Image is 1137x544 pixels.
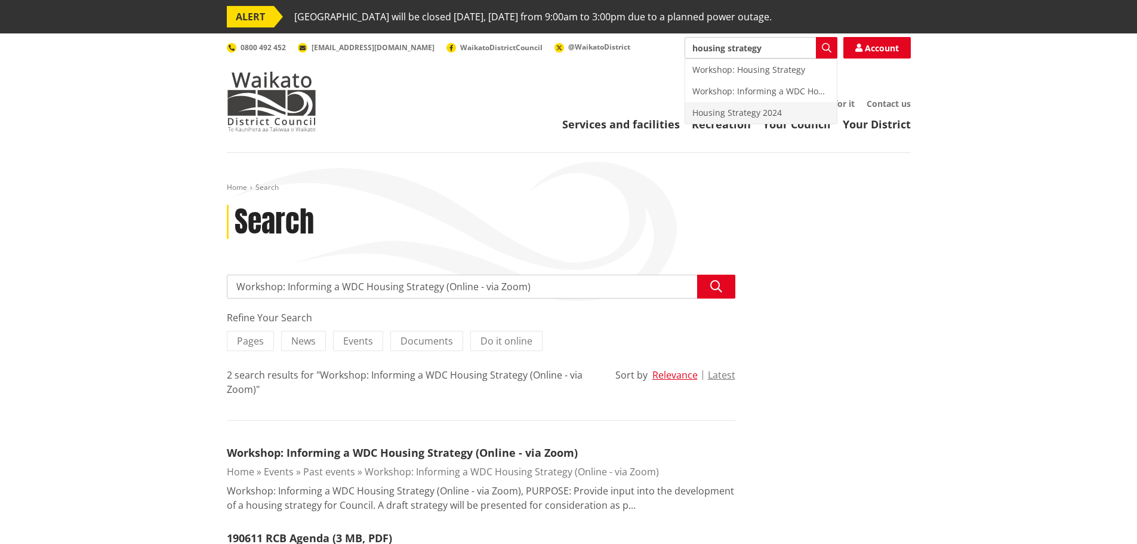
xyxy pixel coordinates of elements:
a: Recreation [692,117,751,131]
a: Account [843,37,911,59]
a: WaikatoDistrictCouncil [446,42,543,53]
span: ALERT [227,6,274,27]
div: 2 search results for "Workshop: Informing a WDC Housing Strategy (Online - via Zoom)" [227,368,597,397]
span: 0800 492 452 [241,42,286,53]
img: Waikato District Council - Te Kaunihera aa Takiwaa o Waikato [227,72,316,131]
a: Events [264,465,294,478]
span: [GEOGRAPHIC_DATA] will be closed [DATE], [DATE] from 9:00am to 3:00pm due to a planned power outage. [294,6,772,27]
div: Workshop: Informing a WDC Housing Strategy (Online - via Zoom) [685,81,837,102]
span: Documents [400,334,453,348]
span: Search [255,182,279,192]
div: Housing Strategy 2024 [685,102,837,124]
a: Home [227,182,247,192]
span: Pages [237,334,264,348]
a: Contact us [867,98,911,109]
button: Relevance [652,370,698,380]
div: Workshop: Housing Strategy [685,59,837,81]
a: Home [227,465,254,478]
span: WaikatoDistrictCouncil [460,42,543,53]
a: Past events [303,465,355,478]
a: [EMAIL_ADDRESS][DOMAIN_NAME] [298,42,435,53]
span: [EMAIL_ADDRESS][DOMAIN_NAME] [312,42,435,53]
span: Do it online [480,334,532,348]
span: @WaikatoDistrict [568,42,630,52]
div: Sort by [615,368,648,382]
span: News [291,334,316,348]
a: Your District [843,117,911,131]
a: Workshop: Informing a WDC Housing Strategy (Online - via Zoom) [227,445,578,460]
p: Workshop: Informing a WDC Housing Strategy (Online - via Zoom), PURPOSE: Provide input into the d... [227,484,735,512]
input: Search input [685,37,837,59]
button: Latest [708,370,735,380]
iframe: Messenger Launcher [1082,494,1125,537]
a: 0800 492 452 [227,42,286,53]
h1: Search [235,205,314,239]
input: Search input [227,275,735,299]
nav: breadcrumb [227,183,911,193]
a: Workshop: Informing a WDC Housing Strategy (Online - via Zoom) [365,465,659,478]
span: Events [343,334,373,348]
div: Refine Your Search [227,311,735,325]
a: Your Council [763,117,831,131]
a: @WaikatoDistrict [554,42,630,52]
a: Services and facilities [562,117,680,131]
